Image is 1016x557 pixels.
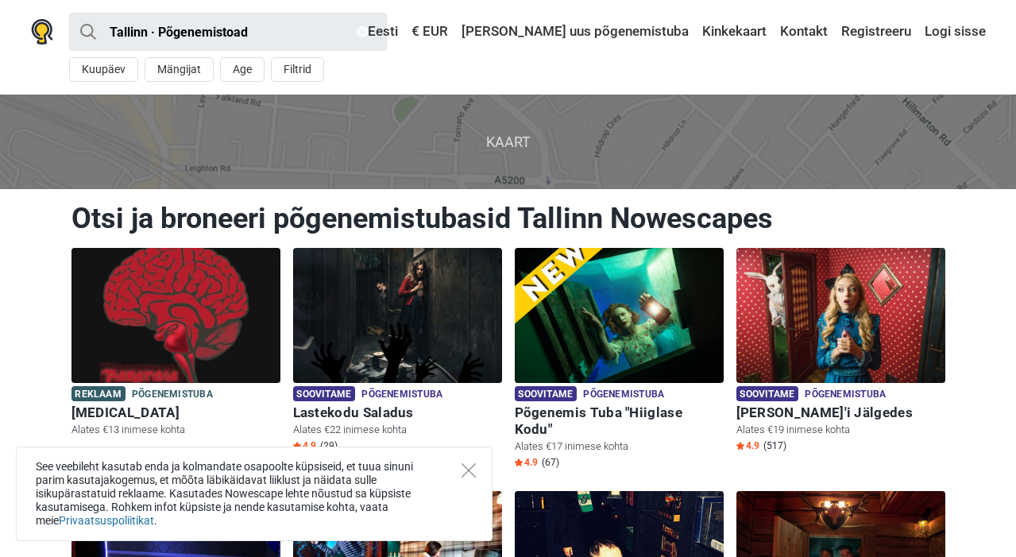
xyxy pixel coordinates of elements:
a: € EUR [408,17,452,46]
img: Lastekodu Saladus [293,248,502,383]
span: Soovitame [293,386,356,401]
a: Kontakt [776,17,832,46]
a: Lastekodu Saladus Soovitame Põgenemistuba Lastekodu Saladus Alates €22 inimese kohta Star4.9 (29) [293,248,502,455]
button: Filtrid [271,57,324,82]
a: Logi sisse [921,17,986,46]
img: Paranoia [71,248,280,383]
a: Registreeru [837,17,915,46]
button: Age [220,57,265,82]
span: (517) [763,439,786,452]
img: Nowescape logo [31,19,53,44]
img: Eesti [357,26,368,37]
h6: [PERSON_NAME]'i Jälgedes [736,404,945,421]
input: proovi “Tallinn” [69,13,387,51]
div: See veebileht kasutab enda ja kolmandate osapoolte küpsiseid, et tuua sinuni parim kasutajakogemu... [16,447,493,541]
span: 4.9 [736,439,759,452]
h6: [MEDICAL_DATA] [71,404,280,421]
a: Paranoia Reklaam Põgenemistuba [MEDICAL_DATA] Alates €13 inimese kohta [71,248,280,440]
span: 4.9 [293,439,316,452]
a: Privaatsuspoliitikat [59,514,154,527]
img: Star [293,442,301,450]
a: Alice'i Jälgedes Soovitame Põgenemistuba [PERSON_NAME]'i Jälgedes Alates €19 inimese kohta Star4.... [736,248,945,455]
img: Põgenemis Tuba "Hiiglase Kodu" [515,248,724,383]
a: Kinkekaart [698,17,771,46]
button: Kuupäev [69,57,138,82]
a: Põgenemis Tuba "Hiiglase Kodu" Soovitame Põgenemistuba Põgenemis Tuba "Hiiglase Kodu" Alates €17 ... [515,248,724,472]
span: (29) [320,439,338,452]
img: Alice'i Jälgedes [736,248,945,383]
a: Eesti [353,17,402,46]
h1: Otsi ja broneeri põgenemistubasid Tallinn Nowescapes [71,201,945,236]
h6: Põgenemis Tuba "Hiiglase Kodu" [515,404,724,438]
span: Soovitame [736,386,799,401]
span: 4.9 [515,456,538,469]
img: Star [736,442,744,450]
p: Alates €13 inimese kohta [71,423,280,437]
span: Soovitame [515,386,578,401]
span: Põgenemistuba [361,386,442,404]
button: Mängijat [145,57,214,82]
span: Põgenemistuba [805,386,886,404]
p: Alates €17 inimese kohta [515,439,724,454]
p: Alates €19 inimese kohta [736,423,945,437]
span: Põgenemistuba [583,386,664,404]
img: Star [515,458,523,466]
p: Alates €22 inimese kohta [293,423,502,437]
span: Reklaam [71,386,126,401]
h6: Lastekodu Saladus [293,404,502,421]
span: (67) [542,456,559,469]
button: Close [462,463,476,478]
a: [PERSON_NAME] uus põgenemistuba [458,17,693,46]
span: Põgenemistuba [132,386,213,404]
